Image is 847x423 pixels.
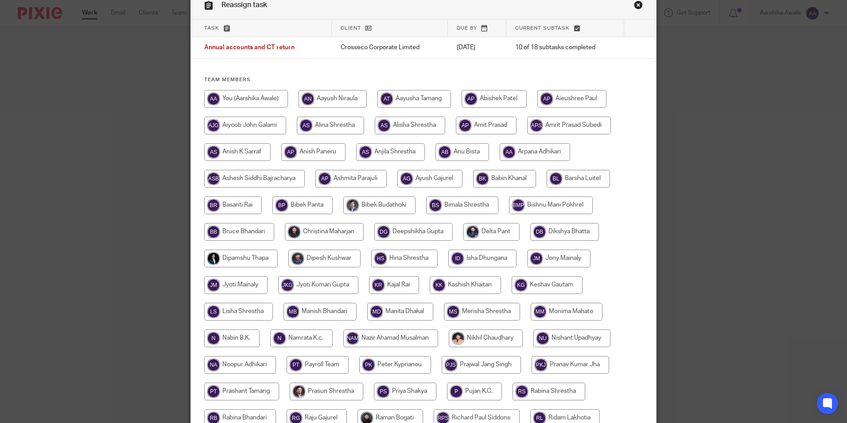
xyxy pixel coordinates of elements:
[457,43,497,52] p: [DATE]
[634,0,643,12] a: Close this dialog window
[204,76,643,83] h4: Team members
[457,26,477,31] span: Due by
[341,43,439,52] p: Crosseco Corporate Limited
[204,45,295,51] span: Annual accounts and CT return
[506,37,624,59] td: 10 of 18 subtasks completed
[341,26,361,31] span: Client
[204,26,219,31] span: Task
[515,26,570,31] span: Current subtask
[221,1,267,8] span: Reassign task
